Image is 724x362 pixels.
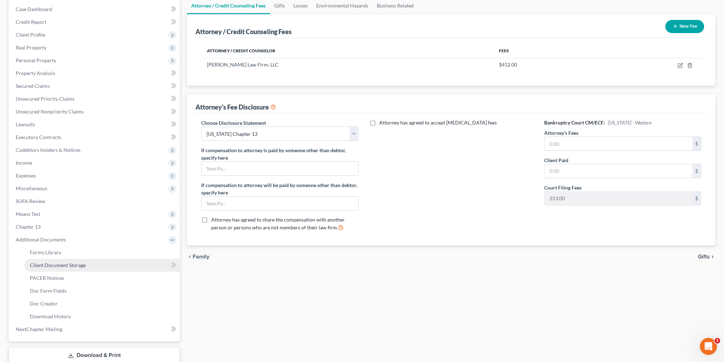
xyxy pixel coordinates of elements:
a: Download History [24,310,180,323]
a: SOFA Review [10,195,180,208]
span: [US_STATE] - Western [608,119,651,126]
a: PACER Notices [24,272,180,284]
a: NextChapter Mailing [10,323,180,336]
span: Case Dashboard [16,6,52,12]
span: Executory Contracts [16,134,61,140]
input: 0.00 [545,164,692,178]
div: $ [692,137,701,150]
span: Miscellaneous [16,185,47,191]
input: 0.00 [545,137,692,150]
span: Expenses [16,172,36,179]
span: Means Test [16,211,40,217]
span: Income [16,160,32,166]
a: Unsecured Nonpriority Claims [10,105,180,118]
span: Chapter 13 [16,224,41,230]
span: SOFA Review [16,198,45,204]
span: Personal Property [16,57,56,63]
span: Codebtors Insiders & Notices [16,147,80,153]
div: $ [692,192,701,205]
a: Property Analysis [10,67,180,80]
div: Attorney's Fee Disclosure [196,103,276,111]
a: Secured Claims [10,80,180,92]
span: Client Document Storage [30,262,86,268]
a: Client Document Storage [24,259,180,272]
label: If compensation to attorney will be paid by someone other than debtor, specify here [201,181,358,196]
button: chevron_left Family [187,254,209,260]
i: chevron_right [710,254,715,260]
a: Case Dashboard [10,3,180,16]
span: Family [193,254,209,260]
span: PACER Notices [30,275,64,281]
div: Attorney / Credit Counseling Fees [196,27,292,36]
span: 1 [714,338,720,344]
label: If compensation to attorney is paid by someone other than debtor, specify here [201,147,358,161]
a: Lawsuits [10,118,180,131]
label: Court Filing Fees [544,184,582,191]
span: Download History [30,313,71,319]
span: Credit Report [16,19,46,25]
span: Doc Creator [30,300,58,307]
span: Doc Form Fields [30,288,67,294]
span: Property Analysis [16,70,55,76]
input: Specify... [202,197,358,210]
div: $ [692,164,701,178]
span: Unsecured Nonpriority Claims [16,108,84,115]
span: [PERSON_NAME] Law Firm, LLC [207,62,278,68]
span: Attorney has agreed to accept [MEDICAL_DATA] fees [379,119,497,126]
a: Doc Creator [24,297,180,310]
input: 0.00 [545,192,692,205]
span: Secured Claims [16,83,50,89]
label: Choose Disclosure Statement [201,119,266,127]
span: Real Property [16,44,46,50]
span: Attorney has agreed to share the compensation with another person or persons who are not members ... [211,217,345,230]
a: Doc Form Fields [24,284,180,297]
h6: Bankruptcy Court CM/ECF: [544,119,701,126]
span: Forms Library [30,249,61,255]
input: Specify... [202,162,358,175]
iframe: Intercom live chat [700,338,717,355]
button: Gifts chevron_right [698,254,715,260]
label: Attorney's Fees [544,129,578,137]
a: Unsecured Priority Claims [10,92,180,105]
span: Unsecured Priority Claims [16,96,74,102]
span: Client Profile [16,32,45,38]
a: Executory Contracts [10,131,180,144]
button: New Fee [665,20,704,33]
a: Credit Report [10,16,180,28]
span: NextChapter Mailing [16,326,62,332]
span: Attorney / Credit Counselor [207,48,275,53]
span: Lawsuits [16,121,35,127]
span: Additional Documents [16,236,66,243]
span: Gifts [698,254,710,260]
span: Fees [499,48,509,53]
span: $412.00 [499,62,517,68]
label: Client Paid [544,156,568,164]
a: Forms Library [24,246,180,259]
i: chevron_left [187,254,193,260]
